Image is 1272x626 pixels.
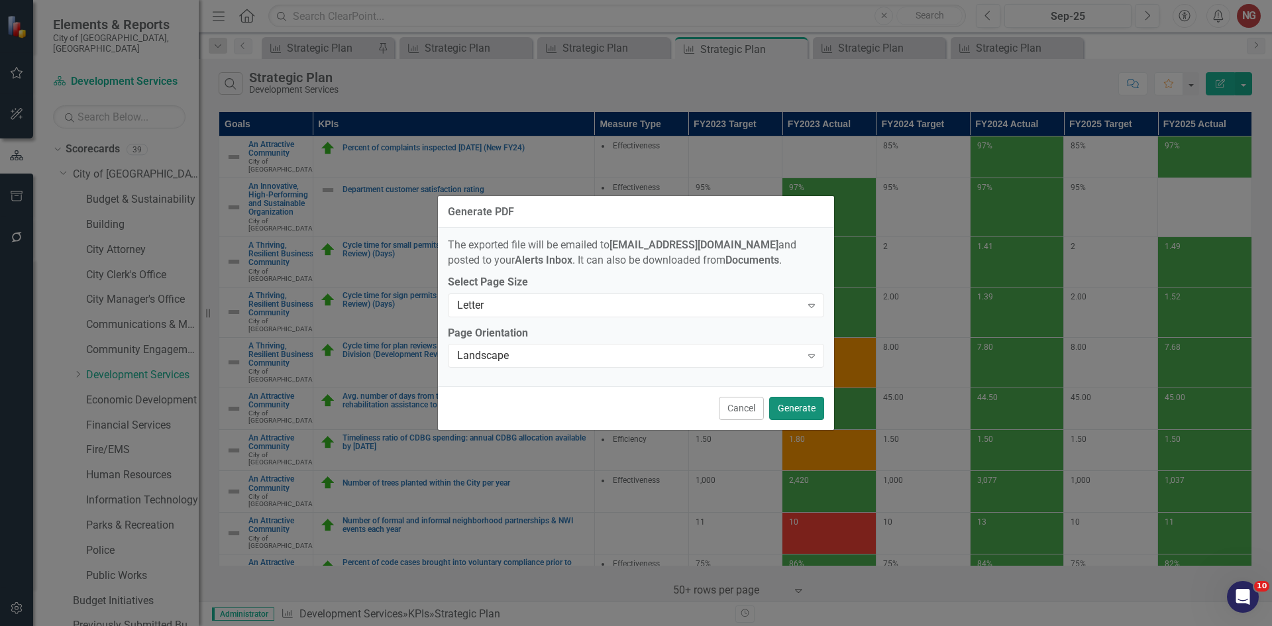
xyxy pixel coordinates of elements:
[448,206,514,218] div: Generate PDF
[1227,581,1259,613] iframe: Intercom live chat
[515,254,572,266] strong: Alerts Inbox
[609,238,778,251] strong: [EMAIL_ADDRESS][DOMAIN_NAME]
[448,238,796,266] span: The exported file will be emailed to and posted to your . It can also be downloaded from .
[448,275,824,290] label: Select Page Size
[457,297,801,313] div: Letter
[719,397,764,420] button: Cancel
[1254,581,1269,592] span: 10
[769,397,824,420] button: Generate
[448,326,824,341] label: Page Orientation
[457,348,801,364] div: Landscape
[725,254,779,266] strong: Documents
